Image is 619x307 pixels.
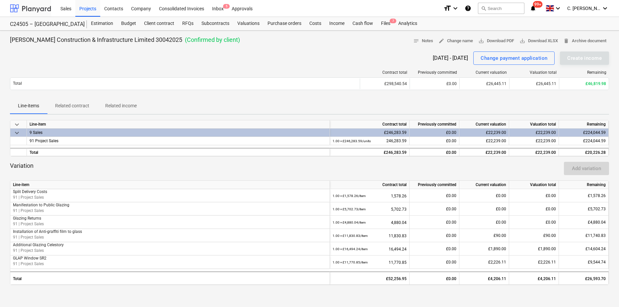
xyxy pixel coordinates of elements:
a: Client contract [140,17,178,30]
a: Files7 [377,17,394,30]
div: £0.00 [459,216,509,229]
div: Change payment application [481,54,547,62]
i: notifications [530,4,536,12]
span: Download XLSX [519,37,558,45]
span: £46,819.98 [585,81,606,86]
div: C24505 – [GEOGRAPHIC_DATA] [10,21,79,28]
p: Glazing Returns [13,216,327,221]
div: £14,604.24 [559,242,609,256]
div: Valuation total [512,70,557,75]
div: 4,880.04 [333,216,407,229]
div: £0.00 [410,216,459,229]
div: Remaining [562,70,606,75]
span: C. [PERSON_NAME] [567,6,600,11]
button: Notes [411,36,436,46]
a: Subcontracts [197,17,233,30]
a: Analytics [394,17,421,30]
span: Notes [413,37,433,45]
span: delete [563,38,569,44]
i: format_size [443,4,451,12]
div: Income [325,17,348,30]
a: Budget [117,17,140,30]
a: RFQs [178,17,197,30]
div: £246,283.59 [330,148,410,156]
small: 1.00 × £1,578.26 / item [333,194,366,198]
span: Change name [438,37,473,45]
div: £0.00 [459,189,509,202]
div: [DATE] - [DATE] [433,55,468,61]
div: £0.00 [410,129,459,137]
div: 11,770.85 [333,256,407,269]
div: 11,830.83 [333,229,407,243]
div: Line-item [27,120,330,129]
div: £0.00 [410,189,459,202]
small: 1.00 × £246,283.59 / units [333,139,371,143]
p: 91 | Project Sales [13,261,327,267]
div: 9 Sales [30,129,327,137]
a: Cash flow [348,17,377,30]
div: £4,880.04 [559,216,609,229]
div: £22,239.00 [459,137,509,145]
a: Valuations [233,17,264,30]
p: 91 | Project Sales [13,195,327,200]
div: Total [10,271,330,285]
span: 7 [390,19,396,23]
div: Remaining [559,120,609,129]
div: £224,044.59 [559,129,609,137]
div: Remaining [559,181,609,189]
span: keyboard_arrow_down [13,121,21,129]
span: Download PDF [478,37,514,45]
div: £1,578.26 [559,189,609,202]
div: £26,445.11 [509,78,559,89]
small: 1.00 × £4,880.04 / item [333,221,366,224]
div: Contract total [330,120,410,129]
span: save_alt [519,38,525,44]
div: £0.00 [410,202,459,216]
div: £90.00 [459,229,509,242]
span: notes [413,38,419,44]
i: Knowledge base [465,4,471,12]
div: Valuation total [509,120,559,129]
a: Costs [305,17,325,30]
span: 5 [223,4,230,9]
i: keyboard_arrow_down [451,4,459,12]
p: 91 | Project Sales [13,208,327,214]
div: £2,226.11 [509,256,559,269]
p: 91 | Project Sales [13,221,327,227]
div: £224,044.59 [559,137,609,145]
p: Total [13,81,22,86]
div: 16,494.24 [333,242,407,256]
p: 91 | Project Sales [13,248,327,254]
a: Purchase orders [264,17,305,30]
div: £22,239.00 [509,148,559,156]
div: £1,890.00 [459,242,509,256]
div: £9,544.74 [559,256,609,269]
div: £0.00 [459,202,509,216]
div: Files [377,17,394,30]
small: 1.00 × £11,770.85 / item [333,260,368,264]
div: Contract total [363,70,407,75]
button: Change name [436,36,476,46]
div: £0.00 [410,256,459,269]
div: 246,283.59 [333,137,407,145]
div: £0.00 [410,137,459,145]
span: 99+ [533,1,543,8]
a: Estimation [87,17,117,30]
p: ( Confirmed by client ) [182,36,240,44]
div: £20,226.28 [559,148,609,156]
div: £298,540.54 [360,78,410,89]
div: Total [27,148,330,156]
div: £4,206.11 [459,271,509,285]
div: £0.00 [410,148,459,156]
div: £90.00 [509,229,559,242]
span: Archive document [563,37,606,45]
p: Line-items [18,102,39,109]
div: £52,256.95 [330,271,410,285]
p: [PERSON_NAME] Construction & Infrastructure Limited 30042025 [10,36,182,44]
span: keyboard_arrow_down [13,129,21,137]
small: 1.00 × £5,702.73 / item [333,207,366,211]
